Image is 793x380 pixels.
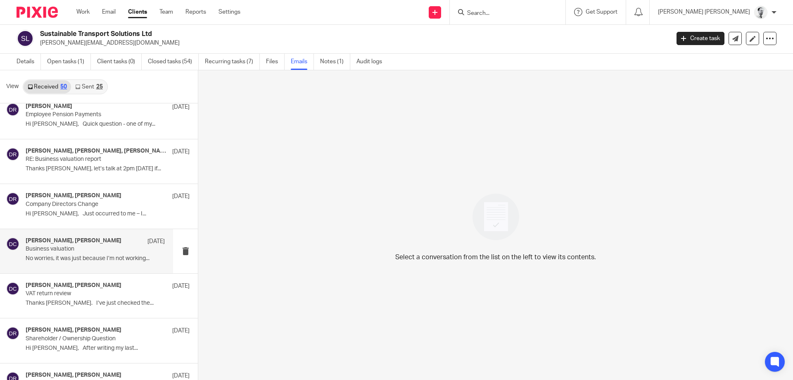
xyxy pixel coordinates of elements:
a: Recurring tasks (7) [205,54,260,70]
p: [DATE] [172,103,190,111]
img: Mass_2025.jpg [754,6,767,19]
p: [DATE] [147,237,165,246]
p: Company Directors Change [26,201,157,208]
img: Pixie [17,7,58,18]
h4: [PERSON_NAME], [PERSON_NAME], [PERSON_NAME] [26,148,168,155]
p: [DATE] [172,148,190,156]
img: svg%3E [6,237,19,251]
a: Settings [218,8,240,16]
a: Notes (1) [320,54,350,70]
h4: [PERSON_NAME], [PERSON_NAME] [26,327,121,334]
span: View [6,82,19,91]
h4: [PERSON_NAME], [PERSON_NAME] [26,192,121,199]
p: [DATE] [172,192,190,201]
h4: [PERSON_NAME], [PERSON_NAME] [26,282,121,289]
a: Client tasks (0) [97,54,142,70]
p: Hi [PERSON_NAME], After writing my last... [26,345,190,352]
div: 50 [60,84,67,90]
input: Search [466,10,541,17]
a: Work [76,8,90,16]
p: Thanks [PERSON_NAME]. I’ve just checked the... [26,300,190,307]
span: Get Support [586,9,617,15]
p: Hi [PERSON_NAME], Just occurred to me – I... [26,210,190,217]
p: [DATE] [172,372,190,380]
a: Audit logs [356,54,388,70]
img: svg%3E [6,282,19,295]
a: Create task [677,32,724,45]
a: Received50 [24,80,71,93]
img: svg%3E [6,148,19,161]
p: RE: Business valuation report [26,156,157,163]
img: svg%3E [17,30,34,47]
h4: [PERSON_NAME], [PERSON_NAME] [26,372,121,379]
a: Emails [291,54,314,70]
a: Closed tasks (54) [148,54,199,70]
img: svg%3E [6,103,19,116]
img: svg%3E [6,192,19,206]
p: Hi [PERSON_NAME], Quick question - one of my... [26,121,190,128]
p: Employee Pension Payments [26,111,157,118]
p: No worries, it was just because I’m not working... [26,255,165,262]
p: [PERSON_NAME][EMAIL_ADDRESS][DOMAIN_NAME] [40,39,664,47]
p: Business valuation [26,246,137,253]
p: Select a conversation from the list on the left to view its contents. [395,252,596,262]
p: Shareholder / Ownership Question [26,335,157,342]
p: Thanks [PERSON_NAME], let’s talk at 2pm [DATE] if... [26,165,190,172]
div: 25 [96,84,103,90]
a: Files [266,54,285,70]
a: Team [159,8,173,16]
a: Sent25 [71,80,107,93]
h2: Sustainable Transport Solutions Ltd [40,30,539,38]
img: image [467,188,525,246]
img: svg%3E [6,327,19,340]
p: [DATE] [172,282,190,290]
a: Email [102,8,116,16]
h4: [PERSON_NAME] [26,103,72,110]
a: Clients [128,8,147,16]
p: [PERSON_NAME] [PERSON_NAME] [658,8,750,16]
a: Details [17,54,41,70]
p: VAT return review [26,290,157,297]
a: Reports [185,8,206,16]
p: [DATE] [172,327,190,335]
h4: [PERSON_NAME], [PERSON_NAME] [26,237,121,244]
a: Open tasks (1) [47,54,91,70]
